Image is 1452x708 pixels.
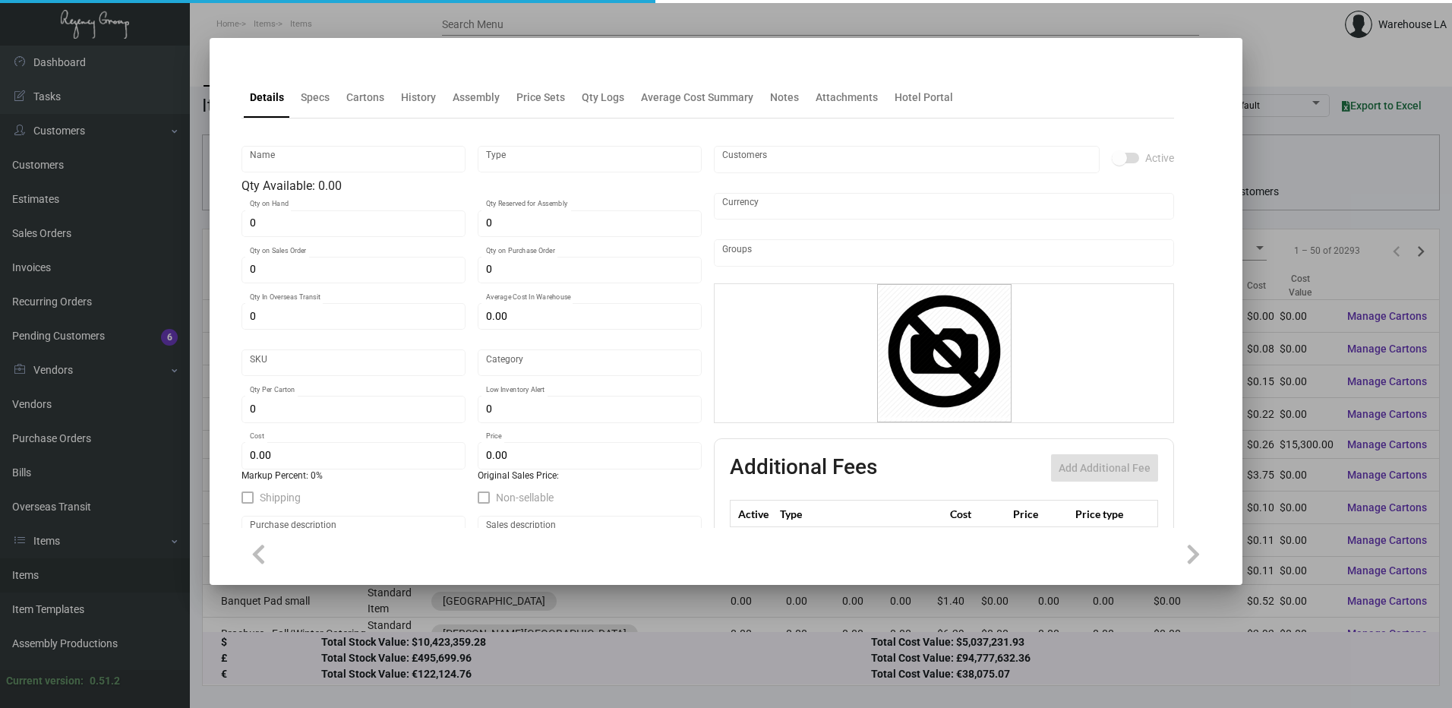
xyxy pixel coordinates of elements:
th: Active [731,501,777,527]
div: Assembly [453,90,500,106]
div: History [401,90,436,106]
th: Price [1009,501,1072,527]
span: Shipping [260,488,301,507]
div: Attachments [816,90,878,106]
div: Specs [301,90,330,106]
span: Active [1145,149,1174,167]
h2: Additional Fees [730,454,877,482]
button: Add Additional Fee [1051,454,1158,482]
div: Hotel Portal [895,90,953,106]
div: Qty Logs [582,90,624,106]
span: Non-sellable [496,488,554,507]
span: Add Additional Fee [1059,462,1151,474]
div: Average Cost Summary [641,90,753,106]
div: Notes [770,90,799,106]
th: Type [776,501,946,527]
div: Cartons [346,90,384,106]
div: Details [250,90,284,106]
div: Qty Available: 0.00 [241,177,702,195]
th: Cost [946,501,1009,527]
div: 0.51.2 [90,673,120,689]
div: Price Sets [516,90,565,106]
input: Add new.. [722,247,1166,259]
th: Price type [1072,501,1140,527]
input: Add new.. [722,153,1092,166]
div: Current version: [6,673,84,689]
